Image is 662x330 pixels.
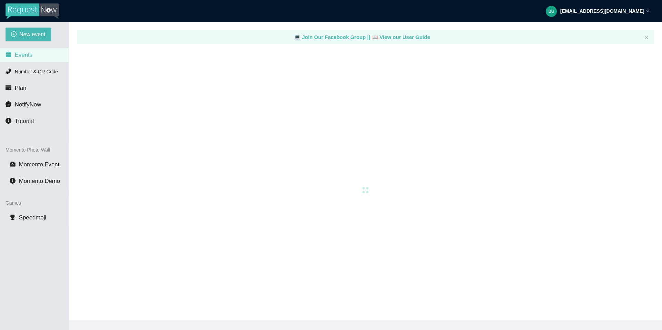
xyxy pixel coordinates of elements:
[6,101,11,107] span: message
[15,118,34,124] span: Tutorial
[6,118,11,124] span: info-circle
[372,34,430,40] a: laptop View our User Guide
[560,8,644,14] strong: [EMAIL_ADDRESS][DOMAIN_NAME]
[646,9,650,13] span: down
[10,161,16,167] span: camera
[19,214,46,221] span: Speedmoji
[372,34,378,40] span: laptop
[6,28,51,41] button: plus-circleNew event
[6,52,11,58] span: calendar
[294,34,301,40] span: laptop
[19,161,60,168] span: Momento Event
[15,101,41,108] span: NotifyNow
[11,31,17,38] span: plus-circle
[19,178,60,184] span: Momento Demo
[15,69,58,74] span: Number & QR Code
[15,85,27,91] span: Plan
[6,68,11,74] span: phone
[644,35,649,39] span: close
[546,6,557,17] img: 07662e4d09af7917c33746ef8cd57b33
[10,178,16,184] span: info-circle
[19,30,46,39] span: New event
[6,3,59,19] img: RequestNow
[15,52,32,58] span: Events
[644,35,649,40] button: close
[294,34,372,40] a: laptop Join Our Facebook Group ||
[10,214,16,220] span: trophy
[6,85,11,91] span: credit-card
